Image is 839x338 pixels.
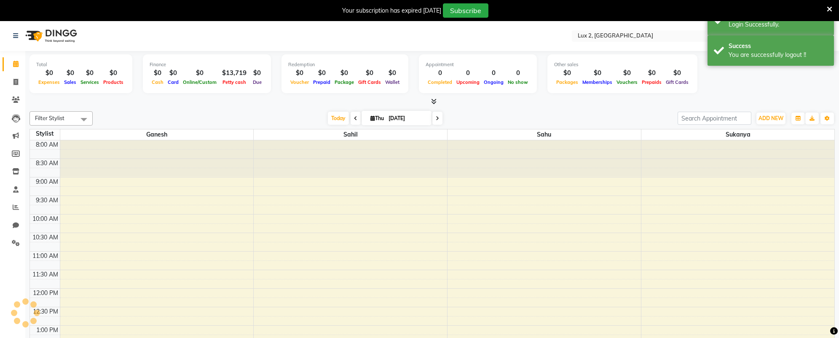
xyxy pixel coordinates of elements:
div: $0 [554,68,580,78]
div: $0 [664,68,691,78]
div: 12:30 PM [31,307,60,316]
span: ADD NEW [759,115,783,121]
div: 8:00 AM [34,140,60,149]
input: 2025-09-04 [386,112,428,125]
button: ADD NEW [756,113,785,124]
div: $0 [101,68,126,78]
div: 0 [454,68,482,78]
div: $0 [356,68,383,78]
div: 10:00 AM [31,215,60,223]
div: Success [729,42,828,51]
div: $0 [36,68,62,78]
div: $0 [640,68,664,78]
span: Memberships [580,79,614,85]
span: Sahil [254,129,447,140]
div: Appointment [426,61,530,68]
span: Filter Stylist [35,115,64,121]
div: 9:30 AM [34,196,60,205]
img: logo [21,24,79,48]
span: Vouchers [614,79,640,85]
div: $0 [383,68,402,78]
div: 9:00 AM [34,177,60,186]
span: Prepaid [311,79,332,85]
div: 11:30 AM [31,270,60,279]
span: Prepaids [640,79,664,85]
span: Sahu [448,129,641,140]
div: $0 [311,68,332,78]
div: 0 [482,68,506,78]
span: Thu [368,115,386,121]
div: $0 [332,68,356,78]
div: 12:00 PM [31,289,60,298]
div: Login Successfully. [729,20,828,29]
span: Due [251,79,264,85]
span: Ganesh [60,129,254,140]
span: Voucher [288,79,311,85]
div: $0 [78,68,101,78]
div: Total [36,61,126,68]
span: Petty cash [220,79,248,85]
span: Sukanya [641,129,835,140]
div: 1:00 PM [35,326,60,335]
span: Packages [554,79,580,85]
span: Products [101,79,126,85]
div: 0 [426,68,454,78]
span: Services [78,79,101,85]
input: Search Appointment [678,112,751,125]
span: Ongoing [482,79,506,85]
span: No show [506,79,530,85]
span: Gift Cards [664,79,691,85]
div: Your subscription has expired [DATE] [342,6,441,15]
div: Other sales [554,61,691,68]
div: $13,719 [219,68,250,78]
div: $0 [288,68,311,78]
div: Finance [150,61,264,68]
span: Upcoming [454,79,482,85]
span: Sales [62,79,78,85]
span: Wallet [383,79,402,85]
span: Today [328,112,349,125]
span: Online/Custom [181,79,219,85]
div: $0 [150,68,166,78]
span: Gift Cards [356,79,383,85]
span: Completed [426,79,454,85]
div: $0 [580,68,614,78]
div: Redemption [288,61,402,68]
div: You are successfully logout !! [729,51,828,59]
div: $0 [181,68,219,78]
div: $0 [166,68,181,78]
span: Card [166,79,181,85]
span: Package [332,79,356,85]
span: Cash [150,79,166,85]
div: 8:30 AM [34,159,60,168]
span: Expenses [36,79,62,85]
div: $0 [62,68,78,78]
div: Stylist [30,129,60,138]
div: $0 [614,68,640,78]
button: Subscribe [443,3,488,18]
div: 10:30 AM [31,233,60,242]
div: $0 [250,68,264,78]
div: 0 [506,68,530,78]
div: 11:00 AM [31,252,60,260]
